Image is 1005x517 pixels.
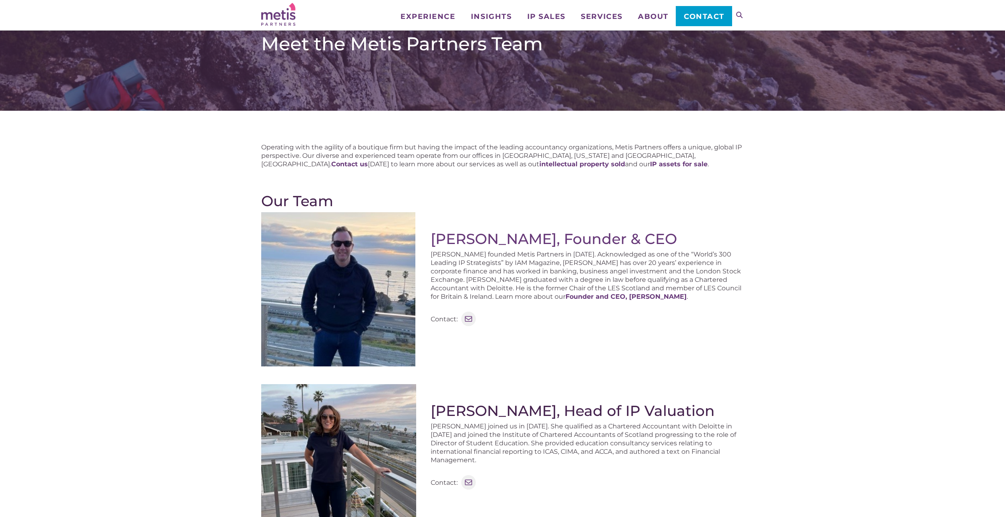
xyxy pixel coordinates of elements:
[684,13,724,20] span: Contact
[581,13,622,20] span: Services
[650,160,708,168] a: IP assets for sale
[261,3,295,26] img: Metis Partners
[431,478,458,487] p: Contact:
[261,33,744,55] h1: Meet the Metis Partners Team
[676,6,732,26] a: Contact
[261,192,744,209] h2: Our Team
[261,143,744,168] p: Operating with the agility of a boutique firm but having the impact of the leading accountancy or...
[431,422,744,464] p: [PERSON_NAME] joined us in [DATE]. She qualified as a Chartered Accountant with Deloitte in [DATE...
[539,160,625,168] a: intellectual property sold
[431,230,677,248] a: [PERSON_NAME], Founder & CEO
[400,13,455,20] span: Experience
[431,315,458,323] p: Contact:
[331,160,368,168] a: Contact us
[431,250,744,301] p: [PERSON_NAME] founded Metis Partners in [DATE]. Acknowledged as one of the “World’s 300 Leading I...
[527,13,565,20] span: IP Sales
[471,13,512,20] span: Insights
[638,13,669,20] span: About
[565,293,687,300] a: Founder and CEO, [PERSON_NAME]
[431,402,744,419] h2: [PERSON_NAME], Head of IP Valuation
